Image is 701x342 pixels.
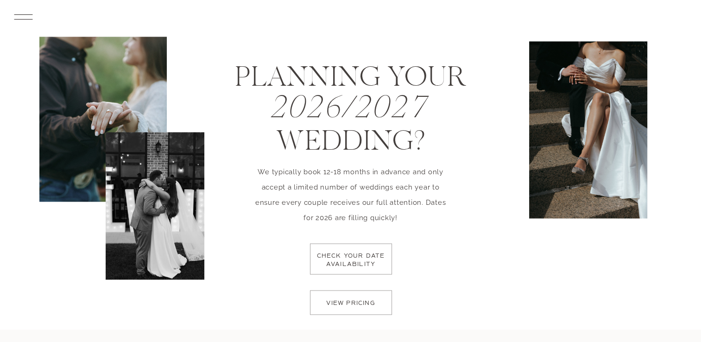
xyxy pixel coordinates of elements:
a: check your date availability [314,252,388,279]
a: view pricing [318,299,384,312]
p: 2026/2027 [194,91,505,120]
p: We typically book 12-18 months in advance and only accept a limited number of weddings each year ... [251,165,451,203]
p: Planning your wedding? [179,63,522,167]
